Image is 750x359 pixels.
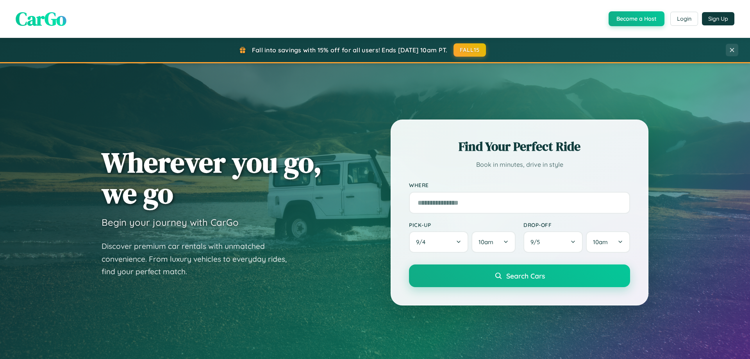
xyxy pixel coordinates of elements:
[530,238,544,246] span: 9 / 5
[409,231,468,253] button: 9/4
[593,238,608,246] span: 10am
[523,221,630,228] label: Drop-off
[102,240,297,278] p: Discover premium car rentals with unmatched convenience. From luxury vehicles to everyday rides, ...
[609,11,664,26] button: Become a Host
[409,221,516,228] label: Pick-up
[702,12,734,25] button: Sign Up
[409,182,630,189] label: Where
[506,271,545,280] span: Search Cars
[523,231,583,253] button: 9/5
[409,264,630,287] button: Search Cars
[416,238,429,246] span: 9 / 4
[409,159,630,170] p: Book in minutes, drive in style
[479,238,493,246] span: 10am
[471,231,516,253] button: 10am
[670,12,698,26] button: Login
[102,147,322,209] h1: Wherever you go, we go
[252,46,448,54] span: Fall into savings with 15% off for all users! Ends [DATE] 10am PT.
[16,6,66,32] span: CarGo
[102,216,239,228] h3: Begin your journey with CarGo
[454,43,486,57] button: FALL15
[409,138,630,155] h2: Find Your Perfect Ride
[586,231,630,253] button: 10am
